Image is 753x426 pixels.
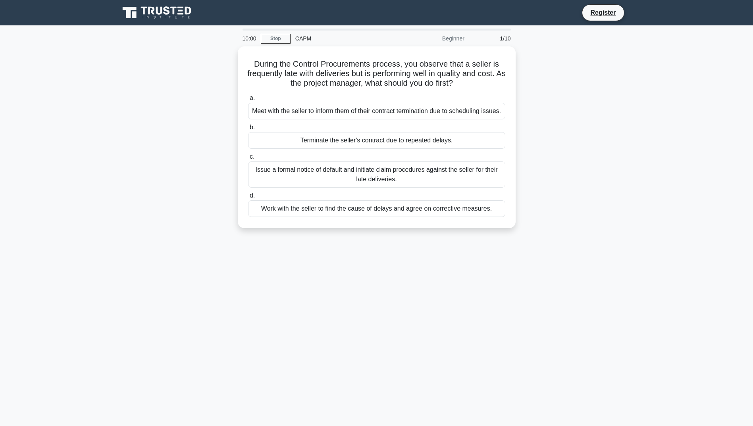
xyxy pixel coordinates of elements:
div: 1/10 [469,31,516,46]
span: a. [250,94,255,101]
span: b. [250,124,255,130]
h5: During the Control Procurements process, you observe that a seller is frequently late with delive... [247,59,506,88]
a: Register [585,8,620,17]
a: Stop [261,34,291,44]
div: Issue a formal notice of default and initiate claim procedures against the seller for their late ... [248,161,505,188]
span: c. [250,153,254,160]
div: Beginner [400,31,469,46]
div: 10:00 [238,31,261,46]
span: d. [250,192,255,199]
div: Meet with the seller to inform them of their contract termination due to scheduling issues. [248,103,505,119]
div: Terminate the seller's contract due to repeated delays. [248,132,505,149]
div: Work with the seller to find the cause of delays and agree on corrective measures. [248,200,505,217]
div: CAPM [291,31,400,46]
